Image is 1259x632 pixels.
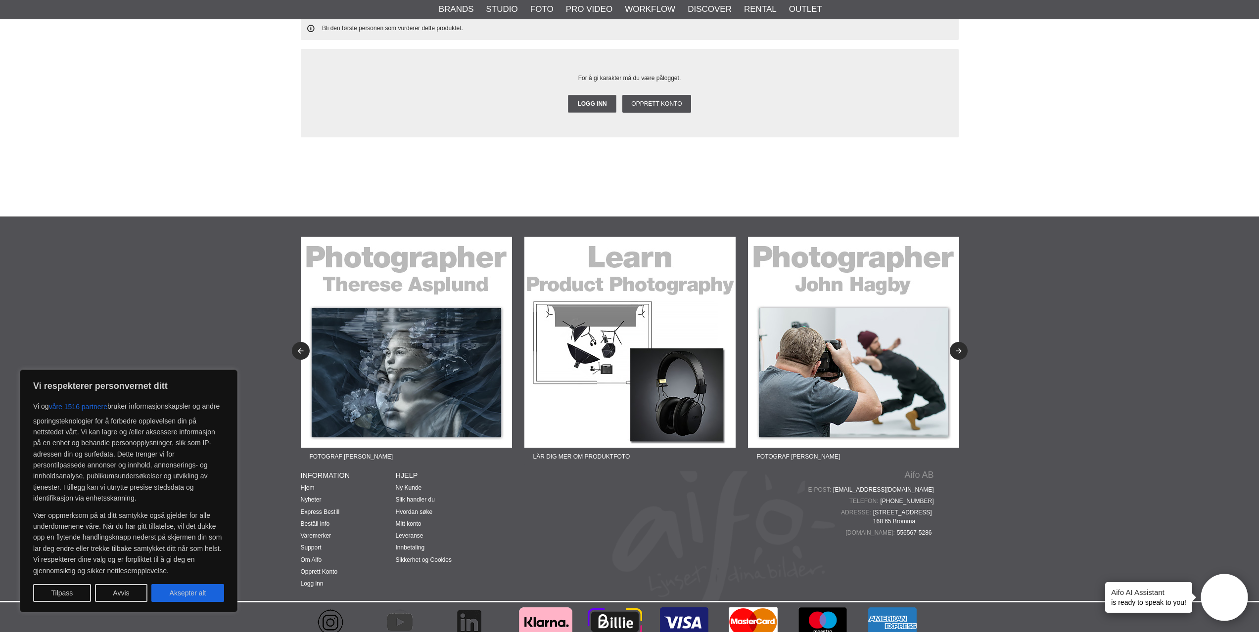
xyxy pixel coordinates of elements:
h4: HJELP [396,470,491,480]
a: Support [301,544,322,551]
span: Fotograf [PERSON_NAME] [748,448,849,465]
div: is ready to speak to you! [1105,582,1192,613]
span: E-post: [808,485,833,494]
p: Vi respekterer personvernet ditt [33,380,224,392]
a: Slik handler du [396,496,435,503]
a: [EMAIL_ADDRESS][DOMAIN_NAME] [833,485,933,494]
a: Leveranse [396,532,423,539]
a: Ad:22-06F banner-sidfot-therese.jpgFotograf [PERSON_NAME] [301,237,512,465]
a: Studio [486,3,518,16]
a: Rental [744,3,777,16]
span: Telefon: [849,497,881,506]
a: Beställ info [301,520,330,527]
a: Opprett konto [622,95,691,113]
a: Innbetaling [396,544,425,551]
span: Fotograf [PERSON_NAME] [301,448,402,465]
a: Workflow [625,3,675,16]
a: Pro Video [566,3,612,16]
a: Aifo AB [904,470,933,479]
button: våre 1516 partnere [49,398,107,416]
img: Ad:22-07F banner-sidfot-learn-product.jpg [524,237,736,448]
a: Ad:22-07F banner-sidfot-learn-product.jpgLär dig mer om produktfoto [524,237,736,465]
p: Vi og bruker informasjonskapsler og andre sporingsteknologier for å forbedre opplevelsen din på n... [33,398,224,504]
a: Ad:22-08F banner-sidfot-john.jpgFotograf [PERSON_NAME] [748,237,959,465]
a: Foto [530,3,554,16]
a: Hjem [301,484,315,491]
a: Outlet [789,3,822,16]
a: Nyheter [301,496,322,503]
div: Vi respekterer personvernet ditt [20,370,237,612]
span: [DOMAIN_NAME]: [845,528,896,537]
span: For å gi karakter må du være pålogget. [578,75,681,82]
a: Varemerker [301,532,331,539]
a: Logg inn [568,95,616,113]
a: Hvordan søke [396,508,433,515]
button: Next [950,342,968,360]
a: Sikkerhet og Cookies [396,556,452,563]
a: Mitt konto [396,520,421,527]
span: Adresse: [841,508,873,517]
h4: INFORMATION [301,470,396,480]
span: Lär dig mer om produktfoto [524,448,639,465]
a: Ny Kunde [396,484,422,491]
a: Logg inn [301,580,324,587]
a: Om Aifo [301,556,322,563]
a: Discover [688,3,732,16]
h4: Aifo AI Assistant [1111,587,1186,597]
span: [STREET_ADDRESS] 168 65 Bromma [873,508,934,526]
span: Bli den første personen som vurderer dette produktet. [322,25,463,32]
span: 556567-5286 [897,528,934,537]
img: Ad:22-08F banner-sidfot-john.jpg [748,237,959,448]
a: [PHONE_NUMBER] [880,497,933,506]
button: Tilpass [33,584,91,602]
button: Avvis [95,584,147,602]
img: Ad:22-06F banner-sidfot-therese.jpg [301,237,512,448]
a: Opprett Konto [301,568,338,575]
button: Previous [292,342,310,360]
p: Vær oppmerksom på at ditt samtykke også gjelder for alle underdomenene våre. Når du har gitt till... [33,510,224,576]
a: Brands [439,3,474,16]
button: Aksepter alt [151,584,224,602]
a: Express Bestill [301,508,340,515]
